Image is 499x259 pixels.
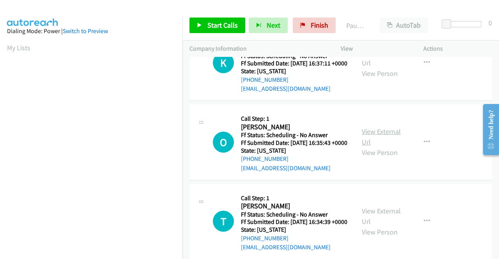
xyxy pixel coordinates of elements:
span: Next [267,21,280,30]
h1: T [213,211,234,232]
h1: K [213,52,234,73]
span: Start Calls [207,21,238,30]
a: My Lists [7,43,30,52]
a: [EMAIL_ADDRESS][DOMAIN_NAME] [241,243,331,251]
h5: Ff Status: Scheduling - No Answer [241,211,347,218]
a: Switch to Preview [63,27,108,35]
h5: State: [US_STATE] [241,147,347,155]
a: View Person [362,69,398,78]
p: Company Information [189,44,327,53]
button: AutoTab [380,18,428,33]
h5: Ff Status: Scheduling - No Answer [241,131,347,139]
h1: O [213,132,234,153]
a: View Person [362,148,398,157]
a: [PHONE_NUMBER] [241,76,288,83]
div: Dialing Mode: Power | [7,26,175,36]
h5: State: [US_STATE] [241,67,347,75]
p: Actions [423,44,492,53]
h5: Ff Submitted Date: [DATE] 16:35:43 +0000 [241,139,347,147]
h5: Ff Submitted Date: [DATE] 16:37:11 +0000 [241,60,347,67]
iframe: Resource Center [477,99,499,160]
a: View External Url [362,127,401,146]
a: Finish [293,18,336,33]
span: Finish [311,21,328,30]
div: The call is yet to be attempted [213,132,234,153]
a: [EMAIL_ADDRESS][DOMAIN_NAME] [241,85,331,92]
div: Delay between calls (in seconds) [446,21,481,27]
h5: Ff Submitted Date: [DATE] 16:34:39 +0000 [241,218,347,226]
div: 0 [488,18,492,28]
a: [EMAIL_ADDRESS][DOMAIN_NAME] [241,164,331,172]
div: The call is yet to be attempted [213,211,234,232]
button: Next [249,18,288,33]
p: Paused [346,20,366,31]
a: View External Url [362,48,401,67]
a: View Person [362,227,398,236]
h5: Call Step: 1 [241,194,347,202]
h5: Call Step: 1 [241,115,347,123]
a: [PHONE_NUMBER] [241,155,288,162]
div: The call is yet to be attempted [213,52,234,73]
h2: [PERSON_NAME] [241,123,345,132]
a: View External Url [362,206,401,226]
a: Start Calls [189,18,245,33]
h5: State: [US_STATE] [241,226,347,234]
h2: [PERSON_NAME] [241,202,345,211]
a: [PHONE_NUMBER] [241,234,288,242]
p: View [341,44,409,53]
